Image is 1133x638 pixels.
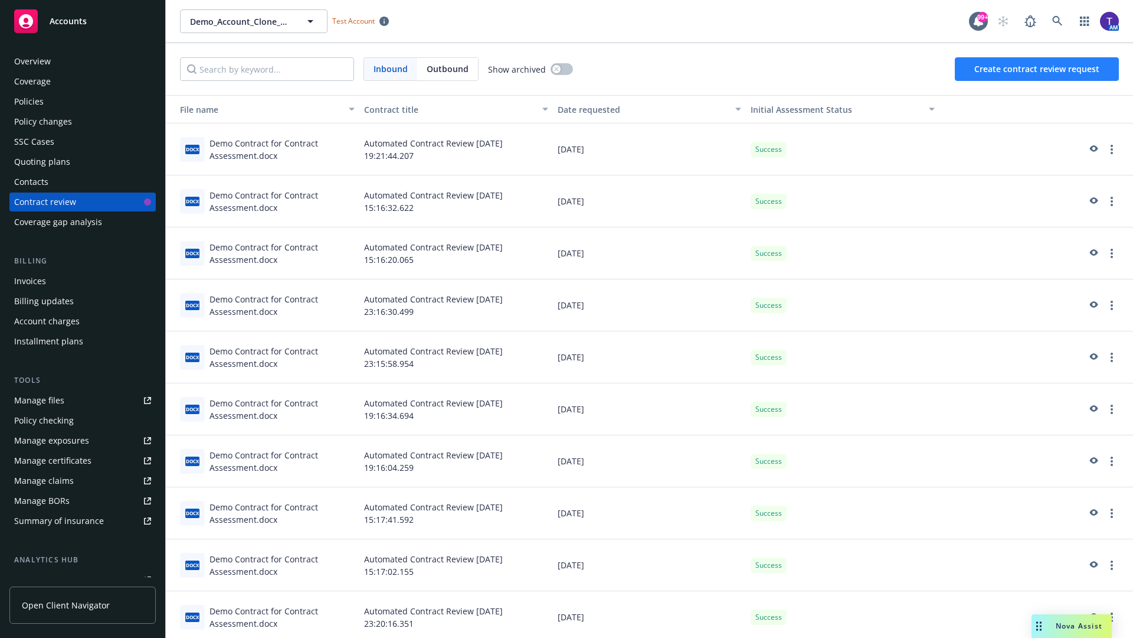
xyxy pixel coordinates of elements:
[991,9,1015,33] a: Start snowing
[14,172,48,191] div: Contacts
[14,213,102,232] div: Coverage gap analysis
[359,279,553,331] div: Automated Contract Review [DATE] 23:16:30.499
[9,375,156,386] div: Tools
[1032,614,1112,638] button: Nova Assist
[553,95,746,123] button: Date requested
[14,52,51,71] div: Overview
[359,539,553,591] div: Automated Contract Review [DATE] 15:17:02.155
[1105,298,1119,313] a: more
[171,103,342,116] div: Toggle SortBy
[14,571,112,590] div: Loss summary generator
[417,58,478,80] span: Outbound
[751,104,852,115] span: Initial Assessment Status
[374,63,408,75] span: Inbound
[9,471,156,490] a: Manage claims
[209,553,355,578] div: Demo Contract for Contract Assessment.docx
[1105,454,1119,468] a: more
[755,560,782,571] span: Success
[171,103,342,116] div: File name
[22,599,110,611] span: Open Client Navigator
[9,431,156,450] a: Manage exposures
[209,605,355,630] div: Demo Contract for Contract Assessment.docx
[14,72,51,91] div: Coverage
[1086,454,1100,468] a: preview
[755,456,782,467] span: Success
[1105,142,1119,157] a: more
[751,103,922,116] div: Toggle SortBy
[14,193,76,211] div: Contract review
[755,612,782,623] span: Success
[14,332,83,351] div: Installment plans
[359,95,553,123] button: Contract title
[332,16,375,26] span: Test Account
[9,255,156,267] div: Billing
[1086,402,1100,416] a: preview
[364,103,535,116] div: Contract title
[9,411,156,430] a: Policy checking
[185,457,199,466] span: docx
[359,435,553,487] div: Automated Contract Review [DATE] 19:16:04.259
[209,241,355,266] div: Demo Contract for Contract Assessment.docx
[50,17,87,26] span: Accounts
[14,92,44,111] div: Policies
[1105,610,1119,624] a: more
[1105,194,1119,209] a: more
[553,435,746,487] div: [DATE]
[185,613,199,621] span: docx
[209,397,355,422] div: Demo Contract for Contract Assessment.docx
[185,145,199,154] span: docx
[955,57,1119,81] button: Create contract review request
[328,15,394,27] span: Test Account
[14,312,80,331] div: Account charges
[9,172,156,191] a: Contacts
[9,332,156,351] a: Installment plans
[185,405,199,414] span: docx
[1086,298,1100,313] a: preview
[1105,558,1119,572] a: more
[553,279,746,331] div: [DATE]
[209,137,355,162] div: Demo Contract for Contract Assessment.docx
[185,353,199,362] span: docx
[14,491,70,510] div: Manage BORs
[14,132,54,151] div: SSC Cases
[9,112,156,131] a: Policy changes
[14,512,104,530] div: Summary of insurance
[1086,506,1100,520] a: preview
[1105,506,1119,520] a: more
[209,345,355,370] div: Demo Contract for Contract Assessment.docx
[185,197,199,206] span: docx
[553,487,746,539] div: [DATE]
[209,501,355,526] div: Demo Contract for Contract Assessment.docx
[755,352,782,363] span: Success
[1086,194,1100,209] a: preview
[755,508,782,519] span: Success
[9,292,156,311] a: Billing updates
[755,404,782,415] span: Success
[558,103,729,116] div: Date requested
[9,512,156,530] a: Summary of insurance
[9,312,156,331] a: Account charges
[364,58,417,80] span: Inbound
[1086,350,1100,364] a: preview
[180,57,354,81] input: Search by keyword...
[14,411,74,430] div: Policy checking
[9,52,156,71] a: Overview
[1056,621,1102,631] span: Nova Assist
[977,12,988,22] div: 99+
[1086,558,1100,572] a: preview
[14,451,91,470] div: Manage certificates
[9,451,156,470] a: Manage certificates
[14,391,64,410] div: Manage files
[9,5,156,38] a: Accounts
[180,9,328,33] button: Demo_Account_Clone_QA_CR_Tests_Demo
[9,272,156,291] a: Invoices
[755,144,782,155] span: Success
[190,15,292,28] span: Demo_Account_Clone_QA_CR_Tests_Demo
[14,112,72,131] div: Policy changes
[359,383,553,435] div: Automated Contract Review [DATE] 19:16:34.694
[1105,246,1119,261] a: more
[1019,9,1042,33] a: Report a Bug
[209,293,355,318] div: Demo Contract for Contract Assessment.docx
[209,189,355,214] div: Demo Contract for Contract Assessment.docx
